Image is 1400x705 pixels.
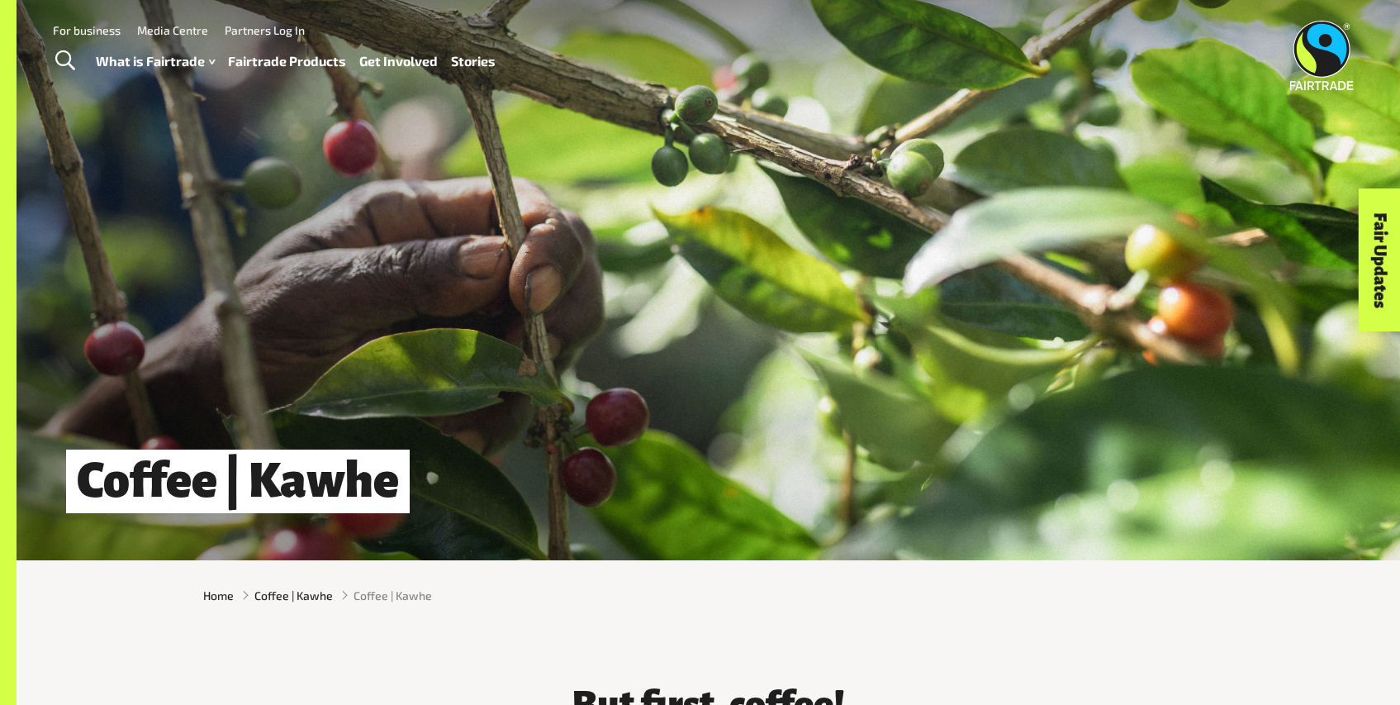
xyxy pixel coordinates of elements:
[359,50,438,74] a: Get Involved
[137,23,208,37] a: Media Centre
[225,23,305,37] a: Partners Log In
[451,50,496,74] a: Stories
[45,40,85,82] a: Toggle Search
[354,587,432,604] span: Coffee | Kawhe
[66,450,410,513] h1: Coffee | Kawhe
[203,587,234,604] a: Home
[1290,21,1354,90] img: Fairtrade Australia New Zealand logo
[254,587,333,604] a: Coffee | Kawhe
[228,50,346,74] a: Fairtrade Products
[53,23,121,37] a: For business
[96,50,215,74] a: What is Fairtrade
